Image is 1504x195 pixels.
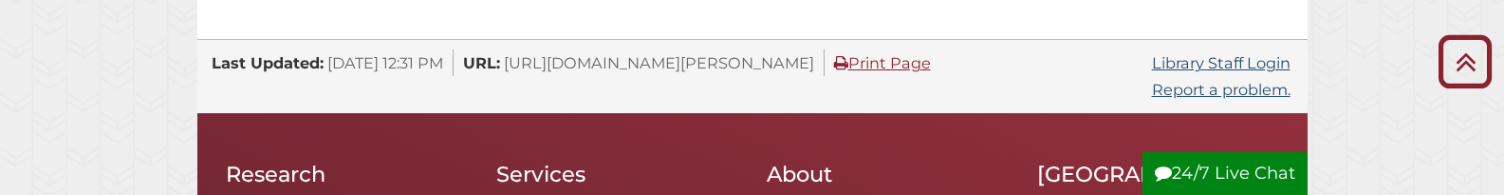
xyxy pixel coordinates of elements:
a: Back to Top [1431,46,1499,77]
h2: [GEOGRAPHIC_DATA] [1037,161,1279,187]
span: [URL][DOMAIN_NAME][PERSON_NAME] [504,53,814,72]
span: URL: [463,53,500,72]
span: Last Updated: [212,53,324,72]
h2: Services [496,161,738,187]
a: Report a problem. [1152,80,1290,99]
h2: About [767,161,1009,187]
i: Print Page [834,55,848,70]
h2: Research [226,161,468,187]
span: [DATE] 12:31 PM [327,53,443,72]
a: Library Staff Login [1152,53,1290,72]
a: Print Page [834,53,931,72]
